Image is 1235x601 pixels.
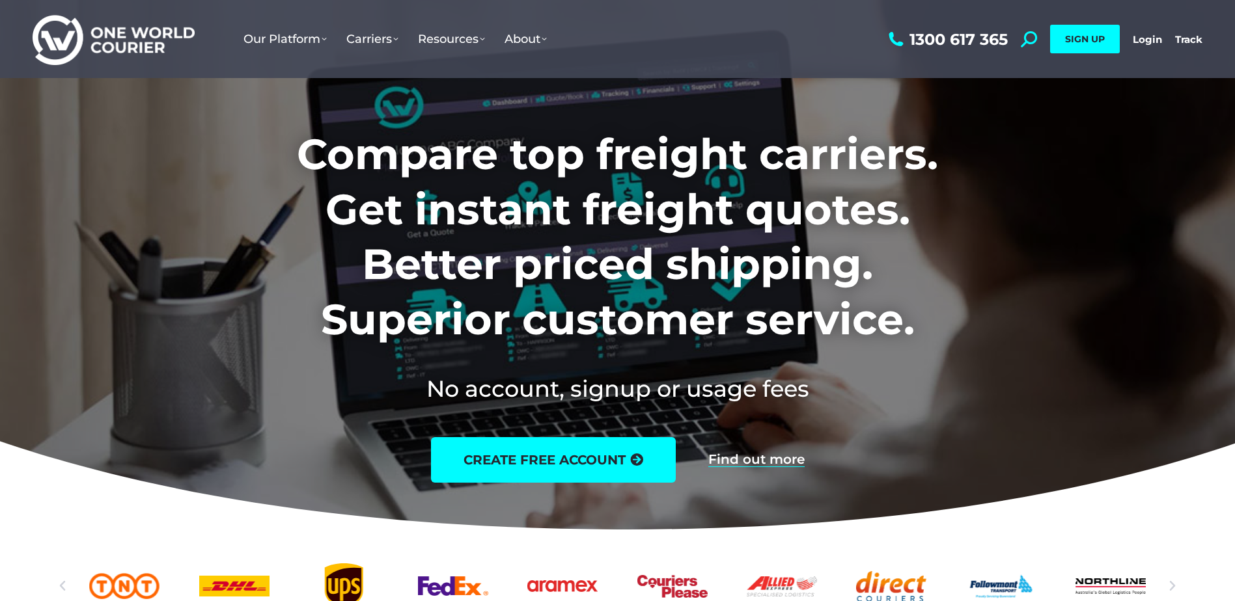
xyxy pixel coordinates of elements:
h2: No account, signup or usage fees [211,373,1024,405]
span: SIGN UP [1065,33,1105,45]
span: About [505,32,547,46]
a: About [495,19,557,59]
a: create free account [431,437,676,483]
span: Resources [418,32,485,46]
a: Track [1175,33,1202,46]
h1: Compare top freight carriers. Get instant freight quotes. Better priced shipping. Superior custom... [211,127,1024,347]
span: Our Platform [243,32,327,46]
a: Resources [408,19,495,59]
a: 1300 617 365 [885,31,1008,47]
span: Carriers [346,32,398,46]
img: One World Courier [33,13,195,66]
a: Find out more [708,453,805,467]
a: Carriers [337,19,408,59]
a: SIGN UP [1050,25,1120,53]
a: Our Platform [234,19,337,59]
a: Login [1133,33,1162,46]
